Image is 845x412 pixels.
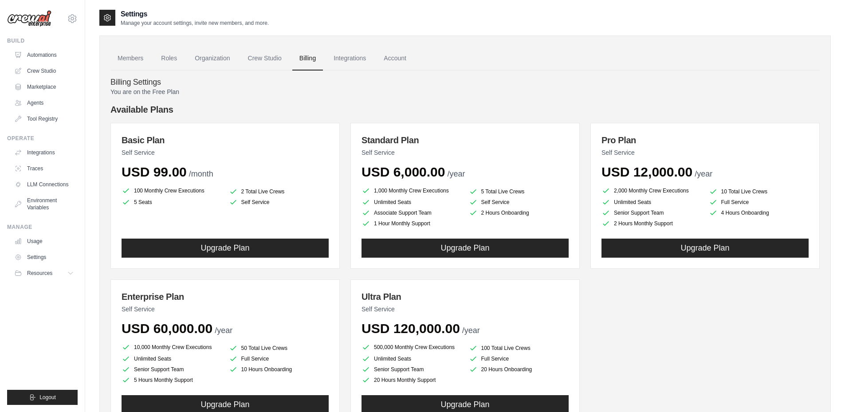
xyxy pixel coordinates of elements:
[11,80,78,94] a: Marketplace
[601,165,692,179] span: USD 12,000.00
[601,239,809,258] button: Upgrade Plan
[122,305,329,314] p: Self Service
[188,47,237,71] a: Organization
[11,234,78,248] a: Usage
[469,198,569,207] li: Self Service
[362,342,462,353] li: 500,000 Monthly Crew Executions
[229,354,329,363] li: Full Service
[362,148,569,157] p: Self Service
[11,48,78,62] a: Automations
[122,342,222,353] li: 10,000 Monthly Crew Executions
[362,239,569,258] button: Upgrade Plan
[229,187,329,196] li: 2 Total Live Crews
[292,47,323,71] a: Billing
[11,266,78,280] button: Resources
[229,344,329,353] li: 50 Total Live Crews
[601,208,702,217] li: Senior Support Team
[121,9,269,20] h2: Settings
[11,161,78,176] a: Traces
[241,47,289,71] a: Crew Studio
[709,198,809,207] li: Full Service
[695,169,712,178] span: /year
[122,148,329,157] p: Self Service
[362,376,462,385] li: 20 Hours Monthly Support
[469,208,569,217] li: 2 Hours Onboarding
[11,193,78,215] a: Environment Variables
[11,250,78,264] a: Settings
[362,198,462,207] li: Unlimited Seats
[27,270,52,277] span: Resources
[601,198,702,207] li: Unlimited Seats
[122,376,222,385] li: 5 Hours Monthly Support
[362,321,460,336] span: USD 120,000.00
[110,78,820,87] h4: Billing Settings
[462,326,480,335] span: /year
[122,134,329,146] h3: Basic Plan
[110,103,820,116] h4: Available Plans
[601,134,809,146] h3: Pro Plan
[709,208,809,217] li: 4 Hours Onboarding
[362,185,462,196] li: 1,000 Monthly Crew Executions
[7,37,78,44] div: Build
[7,10,51,27] img: Logo
[122,290,329,303] h3: Enterprise Plan
[121,20,269,27] p: Manage your account settings, invite new members, and more.
[229,365,329,374] li: 10 Hours Onboarding
[362,290,569,303] h3: Ultra Plan
[362,208,462,217] li: Associate Support Team
[362,134,569,146] h3: Standard Plan
[122,365,222,374] li: Senior Support Team
[215,326,232,335] span: /year
[11,145,78,160] a: Integrations
[601,148,809,157] p: Self Service
[39,394,56,401] span: Logout
[469,354,569,363] li: Full Service
[362,219,462,228] li: 1 Hour Monthly Support
[11,64,78,78] a: Crew Studio
[362,354,462,363] li: Unlimited Seats
[469,344,569,353] li: 100 Total Live Crews
[11,96,78,110] a: Agents
[7,224,78,231] div: Manage
[122,321,212,336] span: USD 60,000.00
[122,239,329,258] button: Upgrade Plan
[362,305,569,314] p: Self Service
[122,198,222,207] li: 5 Seats
[377,47,413,71] a: Account
[469,187,569,196] li: 5 Total Live Crews
[7,135,78,142] div: Operate
[326,47,373,71] a: Integrations
[122,165,187,179] span: USD 99.00
[447,169,465,178] span: /year
[469,365,569,374] li: 20 Hours Onboarding
[11,112,78,126] a: Tool Registry
[362,365,462,374] li: Senior Support Team
[154,47,184,71] a: Roles
[7,390,78,405] button: Logout
[601,185,702,196] li: 2,000 Monthly Crew Executions
[110,87,820,96] p: You are on the Free Plan
[122,354,222,363] li: Unlimited Seats
[11,177,78,192] a: LLM Connections
[709,187,809,196] li: 10 Total Live Crews
[110,47,150,71] a: Members
[601,219,702,228] li: 2 Hours Monthly Support
[189,169,213,178] span: /month
[122,185,222,196] li: 100 Monthly Crew Executions
[362,165,445,179] span: USD 6,000.00
[229,198,329,207] li: Self Service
